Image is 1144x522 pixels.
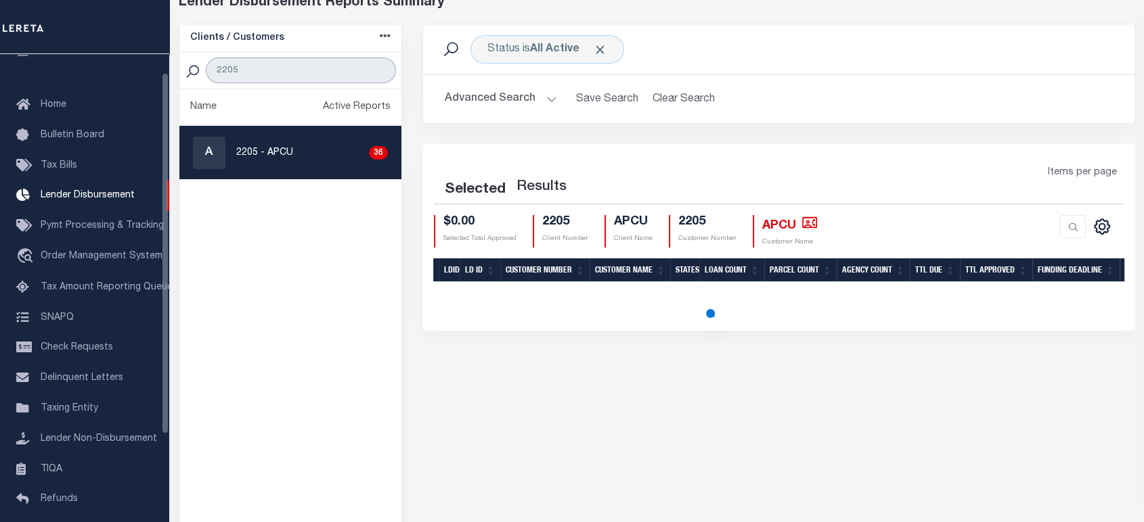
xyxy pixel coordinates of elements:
button: Advanced Search [445,86,557,112]
b: All Active [530,44,579,55]
th: States [670,258,699,282]
span: Bulletin Board [41,130,104,140]
label: Results [516,176,567,198]
span: TIQA [41,464,62,473]
th: Parcel Count [764,258,837,282]
p: Selected Total Approved [443,234,516,244]
div: A [193,137,225,169]
h5: Clients / Customers [190,32,284,44]
span: Delinquent Letters [41,373,123,383]
th: Loan Count [699,258,764,282]
th: Customer Name [590,258,670,282]
span: SNAPQ [41,312,74,322]
p: 2205 - APCU [236,146,293,160]
th: LDID [439,258,460,282]
th: Customer Number [500,258,590,282]
span: Lender Disbursement [41,191,135,200]
a: A2205 - APCU36 [179,126,402,179]
div: Selected [445,179,506,201]
div: Click to Edit [470,35,624,64]
h4: $0.00 [443,215,516,230]
button: Clear Search [646,86,720,112]
th: Funding Deadline [1032,258,1120,282]
div: Active Reports [323,100,391,115]
button: Save Search [568,86,646,112]
p: Customer Name [762,237,817,247]
span: Check Requests [41,343,113,352]
span: Items per page [1048,166,1117,181]
span: Refunds [41,494,78,504]
span: Lender Non-Disbursement [41,434,157,444]
span: Tax Amount Reporting Queue [41,283,173,292]
th: Ttl Approved [960,258,1032,282]
h4: APCU [614,215,653,230]
div: 36 [369,146,388,160]
div: Name [190,100,217,115]
span: Home [41,100,66,110]
h4: 2205 [542,215,588,230]
th: Agency Count [837,258,910,282]
span: Tax Bills [41,161,77,170]
h4: APCU [762,215,817,233]
i: travel_explore [16,248,38,266]
p: Client Name [614,234,653,244]
input: Search Customer [206,57,397,83]
th: LD ID [460,258,500,282]
span: Taxing Entity [41,404,98,413]
p: Client Number [542,234,588,244]
span: Order Management System [41,252,162,261]
th: Ttl Due [910,258,960,282]
span: Pymt Processing & Tracking [41,221,164,231]
h4: 2205 [678,215,736,230]
p: Customer Number [678,234,736,244]
span: Click to Remove [593,43,607,57]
